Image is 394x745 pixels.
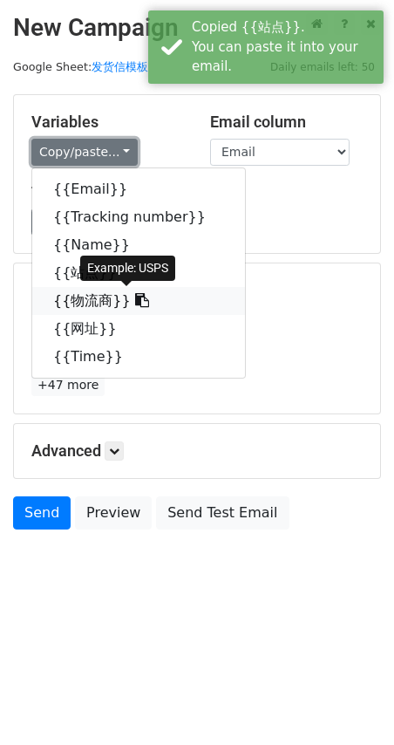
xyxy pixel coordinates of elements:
[31,441,363,461] h5: Advanced
[32,175,245,203] a: {{Email}}
[80,256,175,281] div: Example: USPS
[307,661,394,745] iframe: Chat Widget
[31,113,184,132] h5: Variables
[13,13,381,43] h2: New Campaign
[32,259,245,287] a: {{站点}}
[92,60,148,73] a: 发货信模板
[210,113,363,132] h5: Email column
[75,496,152,530] a: Preview
[32,203,245,231] a: {{Tracking number}}
[192,17,377,77] div: Copied {{站点}}. You can paste it into your email.
[32,287,245,315] a: {{物流商}}
[31,374,105,396] a: +47 more
[307,661,394,745] div: 聊天小组件
[32,343,245,371] a: {{Time}}
[156,496,289,530] a: Send Test Email
[13,496,71,530] a: Send
[32,315,245,343] a: {{网址}}
[13,60,148,73] small: Google Sheet:
[32,231,245,259] a: {{Name}}
[31,139,138,166] a: Copy/paste...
